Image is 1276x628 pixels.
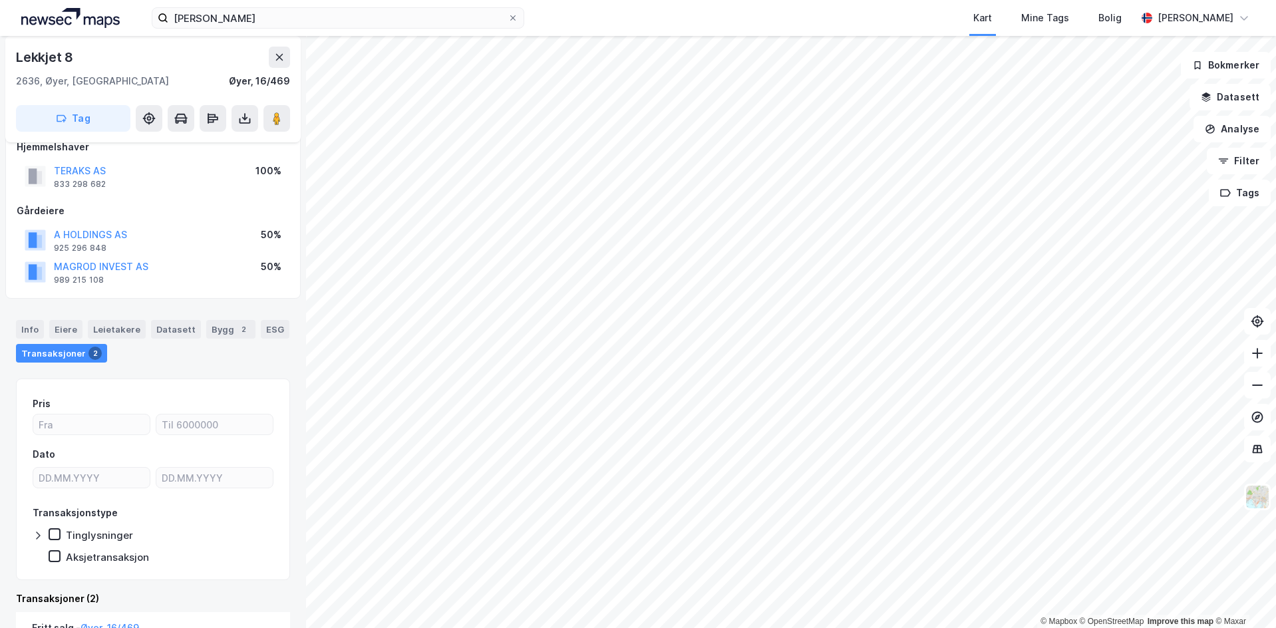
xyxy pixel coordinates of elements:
div: Hjemmelshaver [17,139,289,155]
button: Tag [16,105,130,132]
div: 2 [237,323,250,336]
button: Filter [1207,148,1271,174]
input: Til 6000000 [156,414,273,434]
input: Søk på adresse, matrikkel, gårdeiere, leietakere eller personer [168,8,508,28]
iframe: Chat Widget [1209,564,1276,628]
div: 50% [261,259,281,275]
img: logo.a4113a55bc3d86da70a041830d287a7e.svg [21,8,120,28]
input: Fra [33,414,150,434]
div: Tinglysninger [66,529,133,542]
div: Eiere [49,320,82,339]
button: Analyse [1194,116,1271,142]
div: Gårdeiere [17,203,289,219]
div: Lekkjet 8 [16,47,76,68]
div: Dato [33,446,55,462]
button: Tags [1209,180,1271,206]
div: [PERSON_NAME] [1158,10,1233,26]
div: Transaksjoner [16,344,107,363]
div: Bygg [206,320,255,339]
div: Pris [33,396,51,412]
div: Kontrollprogram for chat [1209,564,1276,628]
div: Datasett [151,320,201,339]
div: 925 296 848 [54,243,106,253]
div: 100% [255,163,281,179]
a: Improve this map [1148,617,1213,626]
a: OpenStreetMap [1080,617,1144,626]
div: 50% [261,227,281,243]
div: Transaksjonstype [33,505,118,521]
div: Øyer, 16/469 [229,73,290,89]
div: Leietakere [88,320,146,339]
div: Mine Tags [1021,10,1069,26]
div: 2 [88,347,102,360]
img: Z [1245,484,1270,510]
div: Bolig [1098,10,1122,26]
div: 833 298 682 [54,179,106,190]
div: Info [16,320,44,339]
input: DD.MM.YYYY [156,468,273,488]
a: Mapbox [1040,617,1077,626]
div: 2636, Øyer, [GEOGRAPHIC_DATA] [16,73,169,89]
button: Datasett [1190,84,1271,110]
button: Bokmerker [1181,52,1271,78]
div: Kart [973,10,992,26]
div: 989 215 108 [54,275,104,285]
input: DD.MM.YYYY [33,468,150,488]
div: Aksjetransaksjon [66,551,149,563]
div: Transaksjoner (2) [16,591,290,607]
div: ESG [261,320,289,339]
